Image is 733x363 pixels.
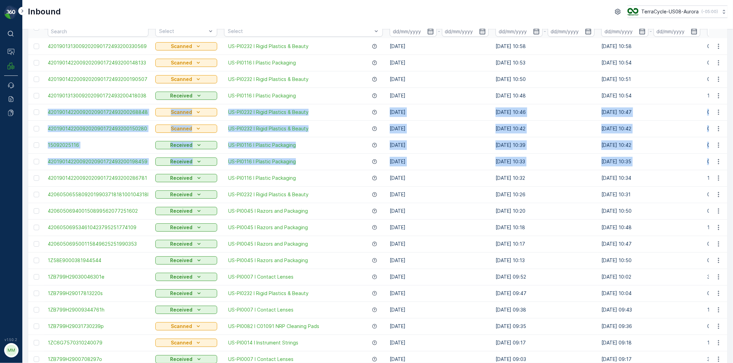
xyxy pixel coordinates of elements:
div: Toggle Row Selected [34,142,39,148]
td: [DATE] 10:53 [492,55,598,71]
td: [DATE] 10:58 [492,38,598,55]
a: US-PI0232 I Rigid Plastics & Beauty [228,109,309,116]
button: Scanned [155,339,217,347]
a: 4201901422009202090172493200198459 [48,158,148,165]
p: ( -05:00 ) [701,9,718,14]
span: 4206050655809201990371818100104318l [48,191,148,198]
button: Scanned [155,322,217,330]
a: US-PI0232 I Rigid Plastics & Beauty [228,125,309,132]
p: - [650,27,652,35]
button: Received [155,273,217,281]
span: [DATE] [36,124,53,130]
span: US-PI0232 I Rigid Plastics & Beauty [228,191,309,198]
button: Received [155,223,217,232]
td: [DATE] 10:13 [492,252,598,269]
button: Scanned [155,108,217,116]
div: Toggle Row Selected [34,274,39,280]
button: Received [155,157,217,166]
p: Received [170,92,193,99]
input: dd/mm/yyyy [654,26,701,37]
p: Scanned [171,339,192,346]
span: Arrive Date : [6,124,36,130]
div: Toggle Row Selected [34,60,39,66]
a: 1ZC6G7570310240079 [48,339,148,346]
td: [DATE] [386,153,492,170]
a: US-PI0045 I Razors and Packaging [228,208,308,214]
td: [DATE] 10:47 [598,104,704,120]
a: 1Z58E9000381944544 [48,257,148,264]
a: US-PI0045 I Razors and Packaging [228,257,308,264]
img: logo [4,5,18,19]
p: Received [170,241,193,247]
td: [DATE] [386,186,492,203]
p: TerraCycle-US08-Aurora [641,8,699,15]
p: Received [170,175,193,181]
p: Received [170,290,193,297]
p: - [544,27,546,35]
a: 4201901422009202090172493200150280 [48,125,148,132]
p: Received [170,257,193,264]
td: [DATE] [386,203,492,219]
td: [DATE] 10:42 [492,120,598,137]
button: Received [155,289,217,297]
td: [DATE] [386,236,492,252]
td: [DATE] 09:35 [492,318,598,335]
span: Material Type : [6,147,42,152]
button: Received [155,306,217,314]
span: US-PI0116 I Plastic Packaging [42,147,112,152]
p: Scanned [171,109,192,116]
td: [DATE] 10:39 [492,137,598,153]
span: US-PI0007 I Contact Lenses [228,356,293,363]
div: Toggle Row Selected [34,324,39,329]
div: Toggle Row Selected [34,192,39,197]
span: 420605069534610423795251774109 [48,224,148,231]
span: US-PI0116 I Plastic Packaging [228,92,296,99]
p: Scanned [171,43,192,50]
td: [DATE] [386,269,492,285]
span: US-PI0007 I Contact Lenses [228,273,293,280]
button: Scanned [155,42,217,50]
td: [DATE] 09:47 [492,285,598,302]
a: 4201901313009202090172493200330569 [48,43,148,50]
button: Scanned [155,59,217,67]
p: Scanned [171,76,192,83]
span: 4201901422009202090172493200148133 [23,113,124,118]
div: Toggle Row Selected [34,291,39,296]
span: 1ZB799H29017813220s [48,290,148,297]
td: [DATE] [386,120,492,137]
td: [DATE] [386,318,492,335]
button: Received [155,256,217,265]
span: 4201901422009202090172493200286781 [48,175,148,181]
button: Scanned [155,125,217,133]
td: [DATE] 10:26 [492,186,598,203]
p: Received [170,142,193,149]
a: US-PI0116 I Plastic Packaging [228,142,296,149]
p: Scanned [171,125,192,132]
td: [DATE] [386,219,492,236]
span: Name : [6,113,23,118]
a: 420605069500115849625251990353 [48,241,148,247]
a: US-PI0232 I Rigid Plastics & Beauty [228,43,309,50]
div: Toggle Row Selected [34,356,39,362]
p: 4201901422009202090172493200148133 [307,6,425,14]
span: US-PI0045 I Razors and Packaging [228,241,308,247]
a: 15092025116 [48,142,148,149]
span: 1ZB799H2900708297o [48,356,148,363]
span: 420605069400150899562077251602 [48,208,148,214]
a: 1ZB799H29009344761h [48,306,148,313]
div: Toggle Row Selected [34,44,39,49]
span: Last Weight : [6,169,38,175]
p: Received [170,356,193,363]
span: 0 lbs [38,169,50,175]
td: [DATE] 10:50 [598,203,704,219]
div: Toggle Row Selected [34,307,39,313]
div: Toggle Row Selected [34,241,39,247]
button: Received [155,92,217,100]
input: dd/mm/yyyy [496,26,543,37]
a: US-PI0014 I Instrument Strings [228,339,298,346]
